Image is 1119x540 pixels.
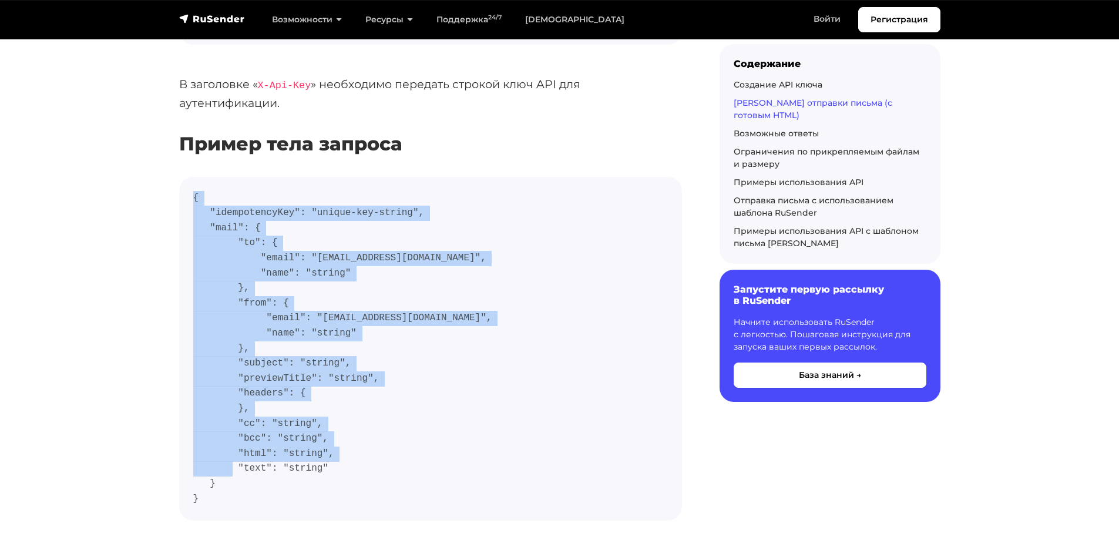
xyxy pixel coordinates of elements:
[720,270,940,401] a: Запустите первую рассылку в RuSender Начните использовать RuSender с легкостью. Пошаговая инструк...
[425,8,513,32] a: Поддержка24/7
[179,13,245,25] img: RuSender
[734,128,819,139] a: Возможные ответы
[179,133,682,155] h3: Пример тела запроса
[734,146,919,169] a: Ограничения по прикрепляемым файлам и размеру
[734,316,926,353] p: Начните использовать RuSender с легкостью. Пошаговая инструкция для запуска ваших первых рассылок.
[260,8,354,32] a: Возможности
[193,191,668,507] code: { "idempotencyKey": "unique-key-string", "mail": { "to": { "email": "[EMAIL_ADDRESS][DOMAIN_NAME]...
[802,7,852,31] a: Войти
[734,98,892,120] a: [PERSON_NAME] отправки письма (с готовым HTML)
[258,80,311,91] code: X-Api-Key
[734,58,926,69] div: Содержание
[858,7,940,32] a: Регистрация
[734,195,893,218] a: Отправка письма с использованием шаблона RuSender
[734,226,919,249] a: Примеры использования API с шаблоном письма [PERSON_NAME]
[513,8,636,32] a: [DEMOGRAPHIC_DATA]
[488,14,502,21] sup: 24/7
[179,75,682,112] p: В заголовке « » необходимо передать строкой ключ API для аутентификации.
[734,79,822,90] a: Создание API ключа
[734,363,926,388] button: База знаний →
[734,177,863,187] a: Примеры использования API
[354,8,425,32] a: Ресурсы
[734,284,926,306] h6: Запустите первую рассылку в RuSender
